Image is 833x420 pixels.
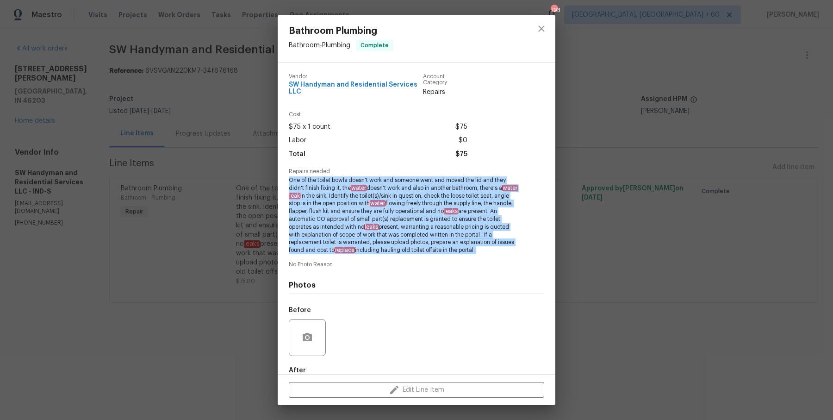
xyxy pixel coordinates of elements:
[459,134,467,147] span: $0
[502,185,518,191] em: water
[423,74,467,86] span: Account Category
[444,208,458,214] em: leaks
[357,41,392,50] span: Complete
[370,200,385,207] em: water
[455,148,467,161] span: $75
[289,26,393,36] span: Bathroom Plumbing
[289,307,311,313] h5: Before
[551,6,557,15] div: 793
[289,81,423,95] span: SW Handyman and Residential Services LLC
[289,134,306,147] span: Labor
[455,120,467,134] span: $75
[289,74,423,80] span: Vendor
[289,120,330,134] span: $75 x 1 count
[289,112,467,118] span: Cost
[289,148,305,161] span: Total
[289,42,350,49] span: Bathroom - Plumbing
[423,88,467,97] span: Repairs
[289,281,544,290] h4: Photos
[289,169,544,175] span: Repairs needed
[530,18,553,40] button: close
[351,185,367,191] em: water
[289,176,519,254] span: One of the toilet bowls doesn't work and someone went and moved the lid and they didn't finish fi...
[289,193,300,199] em: leak
[335,247,355,253] em: replace
[289,262,544,268] span: No Photo Reason
[364,224,379,230] em: leaks
[289,367,306,374] h5: After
